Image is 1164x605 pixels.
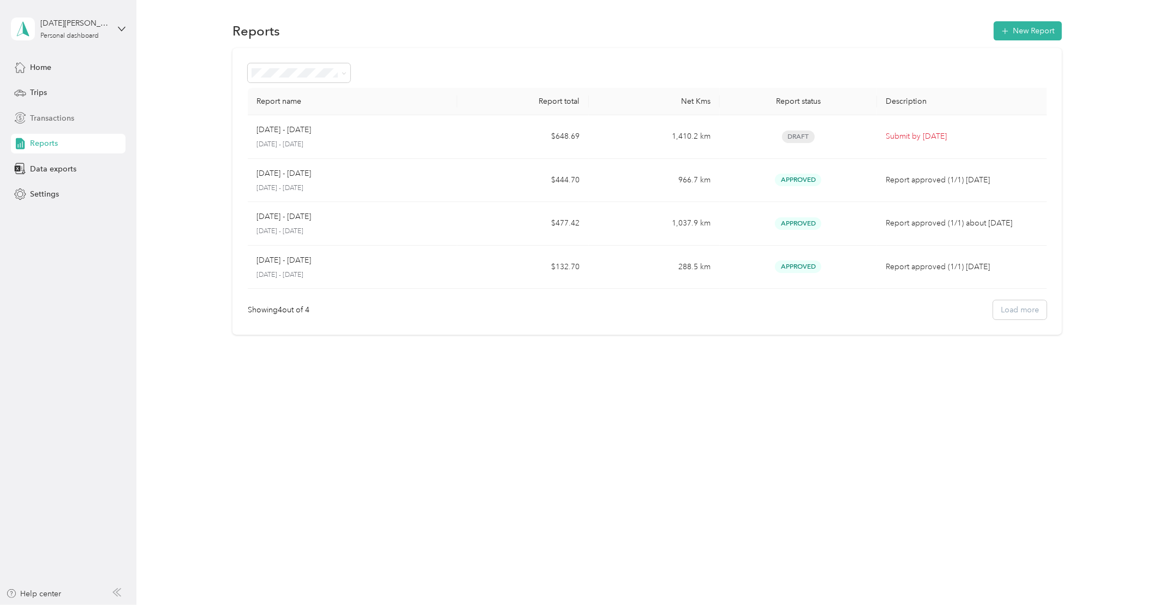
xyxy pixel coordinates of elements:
[256,227,449,236] p: [DATE] - [DATE]
[886,131,1043,143] p: Submit by [DATE]
[886,261,1043,273] p: Report approved (1/1) [DATE]
[589,246,720,289] td: 288.5 km
[256,211,311,223] p: [DATE] - [DATE]
[775,217,821,230] span: Approved
[775,174,821,186] span: Approved
[256,270,449,280] p: [DATE] - [DATE]
[457,115,588,159] td: $648.69
[40,33,99,39] div: Personal dashboard
[30,87,47,98] span: Trips
[6,588,62,600] button: Help center
[729,97,868,106] div: Report status
[782,131,815,143] span: Draft
[256,183,449,193] p: [DATE] - [DATE]
[248,304,309,316] div: Showing 4 out of 4
[589,88,720,115] th: Net Kms
[457,159,588,203] td: $444.70
[248,88,457,115] th: Report name
[877,88,1052,115] th: Description
[30,62,51,73] span: Home
[994,21,1062,40] button: New Report
[256,140,449,150] p: [DATE] - [DATE]
[30,112,74,124] span: Transactions
[457,88,588,115] th: Report total
[457,202,588,246] td: $477.42
[30,188,59,200] span: Settings
[256,124,311,136] p: [DATE] - [DATE]
[30,138,58,149] span: Reports
[457,246,588,289] td: $132.70
[232,25,280,37] h1: Reports
[40,17,109,29] div: [DATE][PERSON_NAME]
[886,217,1043,229] p: Report approved (1/1) about [DATE]
[256,254,311,266] p: [DATE] - [DATE]
[1103,544,1164,605] iframe: Everlance-gr Chat Button Frame
[30,163,76,175] span: Data exports
[589,159,720,203] td: 966.7 km
[256,168,311,180] p: [DATE] - [DATE]
[589,202,720,246] td: 1,037.9 km
[589,115,720,159] td: 1,410.2 km
[775,260,821,273] span: Approved
[886,174,1043,186] p: Report approved (1/1) [DATE]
